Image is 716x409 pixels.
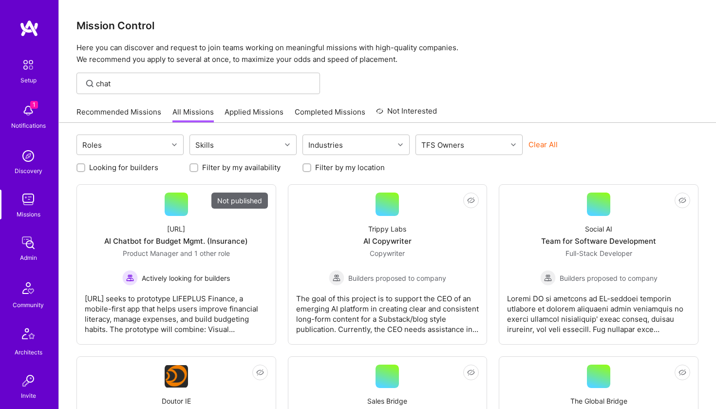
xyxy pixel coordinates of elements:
span: Actively looking for builders [142,273,230,283]
div: Invite [21,390,36,401]
button: Clear All [528,139,558,150]
div: Architects [15,347,42,357]
i: icon EyeClosed [678,196,686,204]
div: Loremi DO si ametcons ad EL-seddoei temporin utlabore et dolorem aliquaeni admin veniamquis no ex... [507,286,690,334]
a: Trippy LabsAI CopywriterCopywriter Builders proposed to companyBuilders proposed to companyThe go... [296,193,479,336]
div: Skills [193,138,216,152]
a: Completed Missions [295,107,365,123]
a: All Missions [172,107,214,123]
div: AI Chatbot for Budget Mgmt. (Insurance) [104,236,248,246]
div: Community [13,300,44,310]
img: logo [19,19,39,37]
div: Discovery [15,166,42,176]
i: icon Chevron [511,142,516,147]
i: icon EyeClosed [256,369,264,376]
div: Industries [306,138,345,152]
span: and 1 other role [180,249,230,257]
i: icon EyeClosed [678,369,686,376]
span: Copywriter [370,249,405,257]
img: Actively looking for builders [122,270,138,286]
span: Product Manager [123,249,178,257]
label: Filter by my location [315,162,385,173]
i: icon Chevron [285,142,290,147]
div: Team for Software Development [541,236,656,246]
div: [URL] seeks to prototype LIFEPLUS Finance, a mobile-first app that helps users improve financial ... [85,286,268,334]
img: discovery [19,146,38,166]
i: icon Chevron [172,142,177,147]
img: Builders proposed to company [329,270,344,286]
span: Builders proposed to company [560,273,658,283]
i: icon EyeClosed [467,196,475,204]
div: Setup [20,75,37,85]
img: admin teamwork [19,233,38,253]
img: teamwork [19,190,38,209]
img: bell [19,101,38,120]
p: Here you can discover and request to join teams working on meaningful missions with high-quality ... [76,42,698,65]
a: Applied Missions [225,107,283,123]
a: Recommended Missions [76,107,161,123]
i: icon SearchGrey [84,78,95,89]
input: Find Mission... [96,78,313,89]
img: Builders proposed to company [540,270,556,286]
img: Invite [19,371,38,390]
div: Admin [20,253,37,263]
div: Roles [80,138,104,152]
h3: Mission Control [76,19,698,32]
span: 1 [30,101,38,109]
label: Filter by my availability [202,162,281,173]
a: Social AITeam for Software DevelopmentFull-Stack Developer Builders proposed to companyBuilders p... [507,193,690,336]
div: [URL] [167,224,185,234]
img: Company Logo [165,365,188,388]
img: Architects [17,324,40,347]
span: Full-Stack Developer [565,249,632,257]
div: Not published [211,193,268,209]
div: Trippy Labs [368,224,406,234]
a: Not Interested [376,105,437,123]
img: Community [17,276,40,300]
a: Not published[URL]AI Chatbot for Budget Mgmt. (Insurance)Product Manager and 1 other roleActively... [85,193,268,336]
div: Social AI [585,224,612,234]
label: Looking for builders [89,162,158,173]
img: setup [18,55,38,75]
div: AI Copywriter [363,236,412,246]
div: TFS Owners [419,138,467,152]
div: Doutor IE [162,396,191,406]
div: Missions [17,209,40,219]
i: icon EyeClosed [467,369,475,376]
div: The Global Bridge [570,396,627,406]
span: Builders proposed to company [348,273,446,283]
div: The goal of this project is to support the CEO of an emerging AI platform in creating clear and c... [296,286,479,334]
div: Sales Bridge [367,396,407,406]
i: icon Chevron [398,142,403,147]
div: Notifications [11,120,46,131]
